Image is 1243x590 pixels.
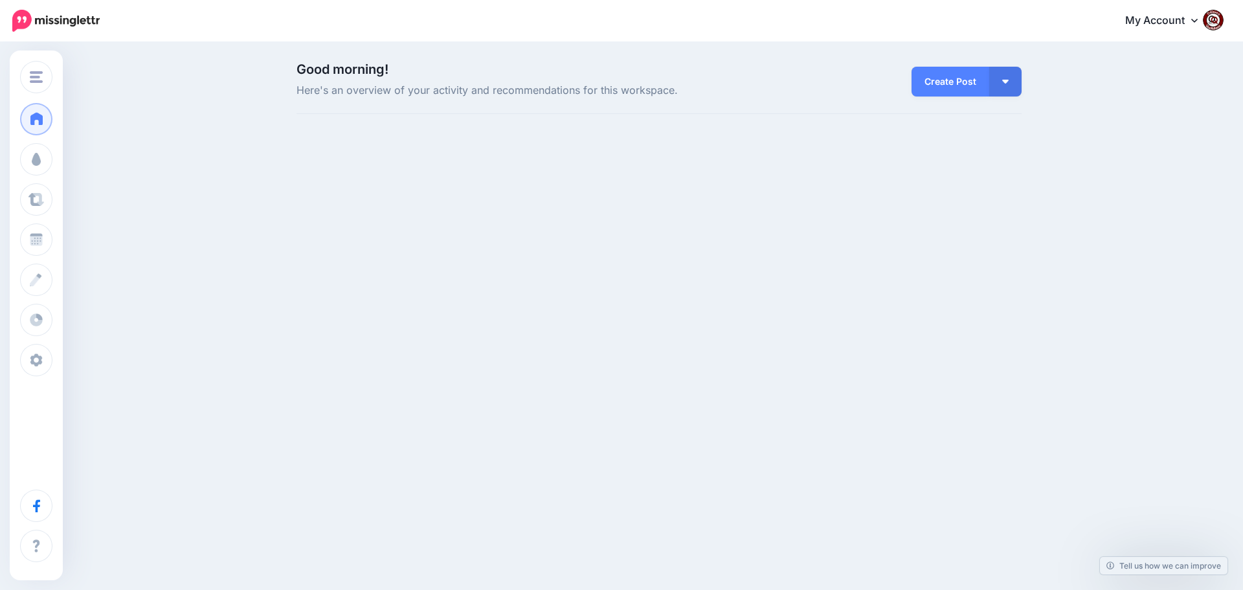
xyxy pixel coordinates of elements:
[297,82,774,99] span: Here's an overview of your activity and recommendations for this workspace.
[1112,5,1224,37] a: My Account
[1002,80,1009,84] img: arrow-down-white.png
[12,10,100,32] img: Missinglettr
[1100,557,1227,574] a: Tell us how we can improve
[30,71,43,83] img: menu.png
[297,62,388,77] span: Good morning!
[912,67,989,96] a: Create Post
